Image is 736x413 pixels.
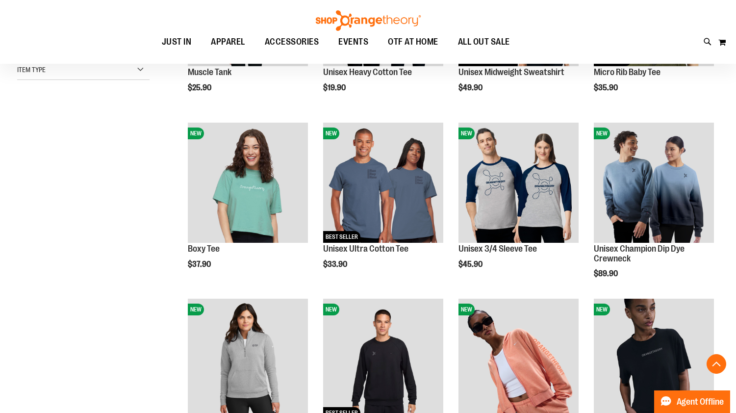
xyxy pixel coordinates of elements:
[318,118,448,294] div: product
[323,260,349,269] span: $33.90
[17,66,46,74] span: Item Type
[188,83,213,92] span: $25.90
[594,128,610,139] span: NEW
[458,123,579,243] img: Unisex 3/4 Sleeve Tee
[314,10,422,31] img: Shop Orangetheory
[323,123,443,244] a: Unisex Ultra Cotton TeeNEWBEST SELLER
[188,260,212,269] span: $37.90
[677,397,724,407] span: Agent Offline
[188,128,204,139] span: NEW
[323,123,443,243] img: Unisex Ultra Cotton Tee
[188,123,308,243] img: Boxy Tee
[458,67,564,77] a: Unisex Midweight Sweatshirt
[265,31,319,53] span: ACCESSORIES
[594,83,619,92] span: $35.90
[323,231,360,243] span: BEST SELLER
[338,31,368,53] span: EVENTS
[188,123,308,244] a: Boxy TeeNEW
[594,304,610,315] span: NEW
[458,304,475,315] span: NEW
[594,123,714,243] img: Unisex Champion Dip Dye Crewneck
[188,244,220,254] a: Boxy Tee
[323,304,339,315] span: NEW
[458,128,475,139] span: NEW
[458,260,484,269] span: $45.90
[211,31,245,53] span: APPAREL
[323,128,339,139] span: NEW
[162,31,192,53] span: JUST IN
[388,31,438,53] span: OTF AT HOME
[458,31,510,53] span: ALL OUT SALE
[188,67,231,77] a: Muscle Tank
[594,123,714,244] a: Unisex Champion Dip Dye CrewneckNEW
[323,244,408,254] a: Unisex Ultra Cotton Tee
[594,67,660,77] a: Micro Rib Baby Tee
[458,123,579,244] a: Unisex 3/4 Sleeve TeeNEW
[458,83,484,92] span: $49.90
[323,67,412,77] a: Unisex Heavy Cotton Tee
[183,118,313,294] div: product
[589,118,719,304] div: product
[594,269,619,278] span: $89.90
[188,304,204,315] span: NEW
[323,83,347,92] span: $19.90
[654,390,730,413] button: Agent Offline
[454,118,584,294] div: product
[594,244,685,263] a: Unisex Champion Dip Dye Crewneck
[458,244,537,254] a: Unisex 3/4 Sleeve Tee
[707,354,726,374] button: Back To Top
